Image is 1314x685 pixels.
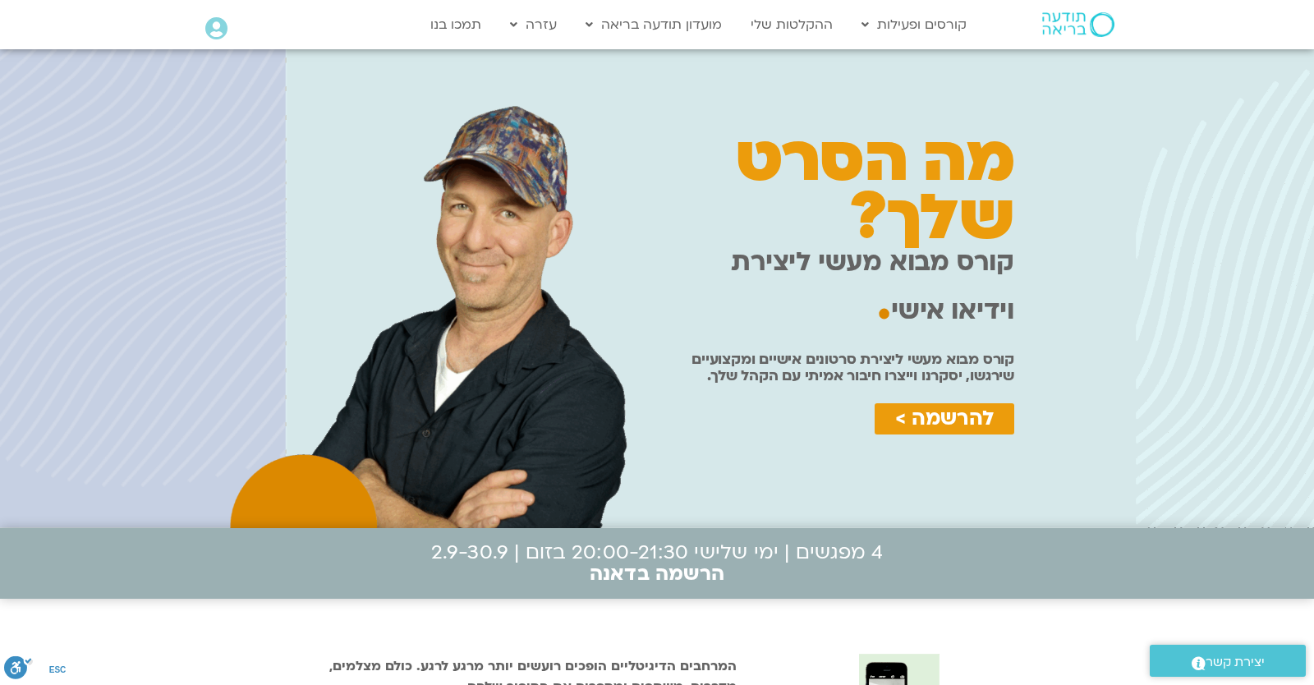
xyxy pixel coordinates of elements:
a: קורסים ופעילות [853,9,975,40]
p: קורס מבוא מעשי ליצירת סרטונים אישיים ומקצועיים שירגשו, יסקרנו וייצרו חיבור אמיתי עם הקהל שלך. [673,352,1014,384]
a: ההקלטות שלי [742,9,841,40]
span: . [877,271,891,336]
a: להרשמה > [875,403,1014,434]
a: תמכו בנו [422,9,489,40]
img: תודעה בריאה [1042,12,1114,37]
span: להרשמה > [895,407,994,430]
a: יצירת קשר [1150,645,1306,677]
a: עזרה [502,9,565,40]
span: יצירת קשר [1206,651,1265,674]
h2: מה הסרט שלך? [673,131,1014,247]
p: 4 מפגשים | ימי שלישי 20:00-21:30 בזום | 2.9-30.9 [431,548,884,558]
a: מועדון תודעה בריאה [577,9,730,40]
b: הרשמה בדאנה [590,560,724,587]
p: קורס מבוא מעשי ליצירת וידיאו אישי [673,247,1014,332]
